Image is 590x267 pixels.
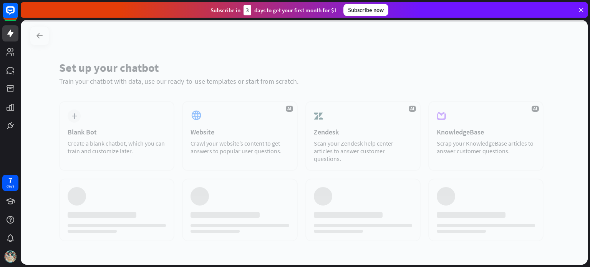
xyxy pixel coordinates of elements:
[8,177,12,184] div: 7
[7,184,14,189] div: days
[210,5,337,15] div: Subscribe in days to get your first month for $1
[2,175,18,191] a: 7 days
[343,4,388,16] div: Subscribe now
[244,5,251,15] div: 3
